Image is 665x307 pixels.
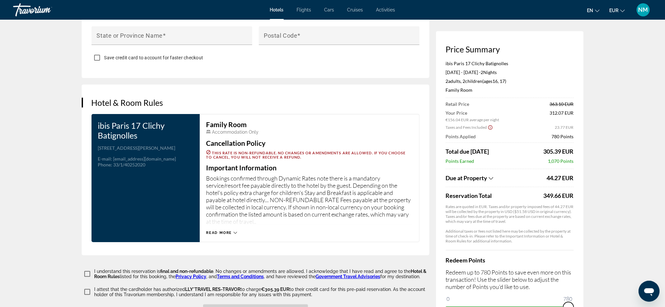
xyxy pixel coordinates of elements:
h3: ibis Paris 17 Clichy Batignolles [98,121,193,140]
span: Read more [206,231,232,235]
span: Accommodation Only [212,129,259,135]
span: 23.77 EUR [555,125,574,129]
h3: Family Room [206,121,413,128]
span: Due at Property [446,174,488,182]
span: EUR [610,8,619,13]
span: 0 [446,295,451,303]
span: €305.39 EUR [261,287,290,292]
span: 44.27 EUR [547,174,574,182]
span: 312.07 EUR [550,110,574,122]
span: Taxes and Fees Included [446,125,487,129]
button: User Menu [635,3,652,17]
span: en [587,8,593,13]
span: Points Earned [446,158,474,164]
p: [DATE] - [DATE] - [446,69,574,75]
p: ibis Paris 17 Clichy Batignolles [446,61,574,66]
a: Privacy Policy [176,274,207,279]
span: Save credit card to account for faster checkout [104,55,203,60]
span: 780 Points [552,134,574,139]
h4: Redeem Points [446,257,574,264]
mat-label: Postal Code [264,32,298,39]
a: Cruises [347,7,363,12]
h3: Price Summary [446,44,574,54]
a: Hotels [270,7,284,12]
h3: Hotel & Room Rules [92,98,420,107]
span: Retail Price [446,101,469,107]
a: Flights [297,7,311,12]
button: Read more [206,230,238,235]
a: Cars [324,7,334,12]
p: Rates are quoted in EUR. Taxes and/or property-imposed fees of 44.27 EUR will be collected by the... [446,204,574,224]
h3: Important Information [206,164,413,171]
a: Terms and Conditions [217,274,264,279]
p: Additional taxes or fees not listed here may be collected by the property at time of check-in. Pl... [446,229,574,243]
a: Travorium [13,1,79,18]
span: LLY*TRAVEL RES-TRAVOR [185,287,241,292]
span: : 33/1/40252020 [111,162,146,167]
span: This rate is non-refundable. No changes or amendments are allowed. If you choose to cancel, you w... [206,151,406,159]
p: I understand this reservation is . No changes or amendments are allowed. I acknowledge that I hav... [94,269,429,279]
button: Show Taxes and Fees breakdown [446,174,545,182]
span: Phone [98,162,111,167]
span: Your Price [446,110,499,116]
span: €156.04 EUR average per night [446,117,499,122]
p: I attest that the cardholder has authorized to charge to their credit card for this pre-paid rese... [94,287,429,297]
span: 2 [481,69,484,75]
button: Show Taxes and Fees disclaimer [488,124,493,130]
p: Family Room [446,87,574,93]
span: E-mail [98,156,111,162]
div: 349.66 EUR [544,192,574,199]
a: Activities [376,7,395,12]
mat-label: State or Province Name [97,32,163,39]
button: Change currency [610,6,625,15]
span: Reservation Total [446,192,542,199]
span: 2 [446,78,461,84]
span: 363.10 EUR [550,101,574,107]
button: Show Taxes and Fees breakdown [446,124,493,130]
span: Children [466,78,483,84]
span: Adults [448,78,461,84]
span: 305.39 EUR [544,148,574,155]
span: Points Applied [446,134,476,139]
a: Government Travel Advisories [316,274,381,279]
button: Change language [587,6,600,15]
span: Nights [484,69,497,75]
span: ( 16, 17) [466,78,507,84]
span: 1,070 Points [548,158,574,164]
span: final and non-refundable [160,269,214,274]
iframe: Кнопка запуска окна обмена сообщениями [639,281,660,302]
span: , 2 [461,78,507,84]
span: Hotel & Room Rules [94,269,427,279]
span: ages [484,78,493,84]
span: : [EMAIL_ADDRESS][DOMAIN_NAME] [111,156,176,162]
p: Bookings confirmed through Dynamic Rates note there is a mandatory service/resort fee payable dir... [206,175,413,224]
p: [STREET_ADDRESS][PERSON_NAME] [98,145,193,151]
h3: Cancellation Policy [206,140,413,147]
span: 780 [563,295,573,303]
span: Total due [DATE] [446,148,489,155]
span: NM [638,7,648,13]
p: Redeem up to 780 Points to save even more on this transaction! Use the slider below to adjust the... [446,269,574,290]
